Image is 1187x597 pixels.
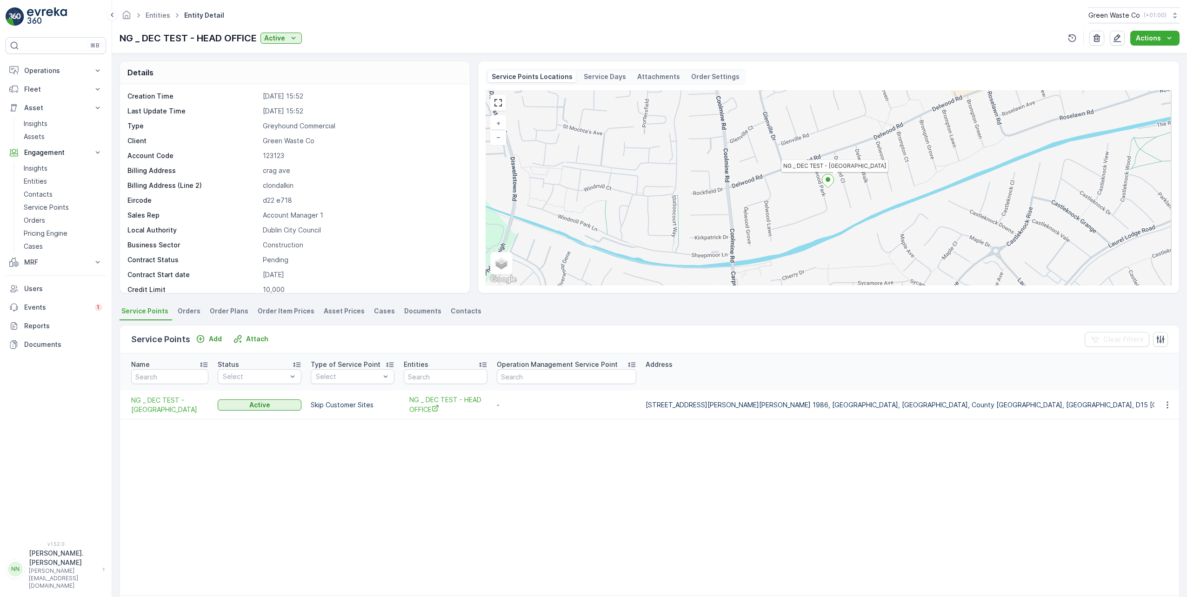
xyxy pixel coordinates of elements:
p: Type of Service Point [311,360,380,369]
p: Users [24,284,102,293]
p: Name [131,360,150,369]
p: Contacts [24,190,53,199]
div: NN [8,562,23,577]
span: + [496,119,500,127]
p: Operations [24,66,87,75]
p: Entities [24,177,47,186]
button: Actions [1130,31,1180,46]
p: Construction [263,240,460,250]
p: Type [127,121,259,131]
p: Dublin City Council [263,226,460,235]
p: Pricing Engine [24,229,67,238]
p: Assets [24,132,45,141]
button: Operations [6,61,106,80]
button: NN[PERSON_NAME].[PERSON_NAME][PERSON_NAME][EMAIL_ADDRESS][DOMAIN_NAME] [6,549,106,590]
p: Business Sector [127,240,259,250]
p: Creation Time [127,92,259,101]
p: 123123 [263,151,460,160]
span: NG _ DEC TEST - [GEOGRAPHIC_DATA] [131,396,208,414]
a: View Fullscreen [491,96,505,110]
img: Google [488,273,519,285]
p: Skip Customer Sites [311,400,394,410]
a: Entities [146,11,170,19]
p: Account Code [127,151,259,160]
p: Local Authority [127,226,259,235]
span: Service Points [121,306,168,316]
img: logo_light-DOdMpM7g.png [27,7,67,26]
p: d22 e718 [263,196,460,205]
p: Status [218,360,239,369]
p: [PERSON_NAME][EMAIL_ADDRESS][DOMAIN_NAME] [29,567,98,590]
span: Orders [178,306,200,316]
button: Active [218,399,301,411]
p: [DATE] [263,270,460,279]
a: NG _ DEC TEST - HEAD OFFICE [409,395,482,414]
button: Fleet [6,80,106,99]
span: − [496,133,501,141]
p: Cases [24,242,43,251]
p: Order Settings [691,72,740,81]
p: Clear Filters [1103,335,1144,344]
p: MRF [24,258,87,267]
input: Search [404,369,487,384]
a: Contacts [20,188,106,201]
button: Asset [6,99,106,117]
p: NG _ DEC TEST - HEAD OFFICE [120,31,257,45]
span: Contacts [451,306,481,316]
p: Active [264,33,285,43]
button: Active [260,33,302,44]
p: Eircode [127,196,259,205]
p: Asset [24,103,87,113]
a: Insights [20,117,106,130]
p: Attach [246,334,268,344]
p: Greyhound Commercial [263,121,460,131]
p: Credit Limit [127,285,259,294]
p: Account Manager 1 [263,211,460,220]
p: clondalkin [263,181,460,190]
p: Add [209,334,222,344]
p: Fleet [24,85,87,94]
p: [PERSON_NAME].[PERSON_NAME] [29,549,98,567]
p: crag ave [263,166,460,175]
a: Zoom In [491,116,505,130]
p: Active [249,400,270,410]
p: Contract Start date [127,270,259,279]
button: Engagement [6,143,106,162]
p: Engagement [24,148,87,157]
p: ( +01:00 ) [1144,12,1167,19]
p: Select [316,372,380,381]
p: Last Update Time [127,106,259,116]
a: Events1 [6,298,106,317]
a: Service Points [20,201,106,214]
p: Events [24,303,89,312]
a: Reports [6,317,106,335]
button: Add [192,333,226,345]
button: Attach [229,333,272,345]
img: logo [6,7,24,26]
a: Documents [6,335,106,354]
p: Sales Rep [127,211,259,220]
a: Open this area in Google Maps (opens a new window) [488,273,519,285]
p: Green Waste Co [1088,11,1140,20]
a: Layers [491,253,512,273]
p: [DATE] 15:52 [263,106,460,116]
p: Service Points [24,203,69,212]
a: Cases [20,240,106,253]
p: Select [223,372,287,381]
p: Attachments [637,72,680,81]
span: Documents [404,306,441,316]
p: Contract Status [127,255,259,265]
p: Green Waste Co [263,136,460,146]
a: Users [6,279,106,298]
p: Service Days [584,72,626,81]
a: Orders [20,214,106,227]
p: Billing Address [127,166,259,175]
p: Billing Address (Line 2) [127,181,259,190]
p: Client [127,136,259,146]
span: v 1.52.0 [6,541,106,547]
span: Order Item Prices [258,306,314,316]
p: Service Points Locations [492,72,573,81]
a: Assets [20,130,106,143]
p: Actions [1136,33,1161,43]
